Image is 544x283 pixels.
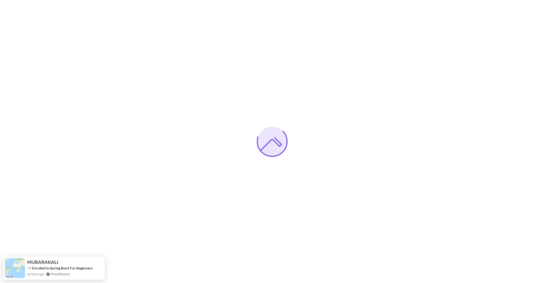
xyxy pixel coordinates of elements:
img: provesource social proof notification image [5,258,25,278]
span: an hour ago [27,271,44,277]
a: ProveSource [51,271,70,277]
a: Enroled to Spring Boot For Beginners [32,266,93,270]
iframe: chat widget [506,244,544,274]
span: -> [27,265,31,270]
span: MUBARAKALI [27,260,58,265]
